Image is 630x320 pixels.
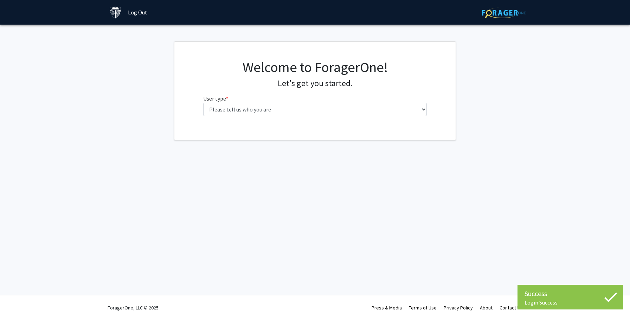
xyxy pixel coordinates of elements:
a: Press & Media [372,305,402,311]
a: Contact Us [500,305,522,311]
div: ForagerOne, LLC © 2025 [108,295,159,320]
h4: Let's get you started. [203,78,427,89]
h1: Welcome to ForagerOne! [203,59,427,76]
div: Login Success [525,299,616,306]
a: Terms of Use [409,305,437,311]
a: Privacy Policy [444,305,473,311]
img: Johns Hopkins University Logo [109,6,122,19]
div: Success [525,288,616,299]
a: About [480,305,493,311]
label: User type [203,94,228,103]
img: ForagerOne Logo [482,7,526,18]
